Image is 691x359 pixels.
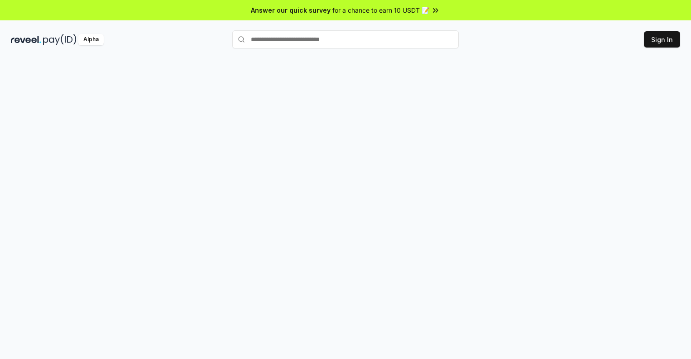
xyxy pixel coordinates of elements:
[43,34,77,45] img: pay_id
[251,5,331,15] span: Answer our quick survey
[78,34,104,45] div: Alpha
[11,34,41,45] img: reveel_dark
[332,5,429,15] span: for a chance to earn 10 USDT 📝
[644,31,680,48] button: Sign In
